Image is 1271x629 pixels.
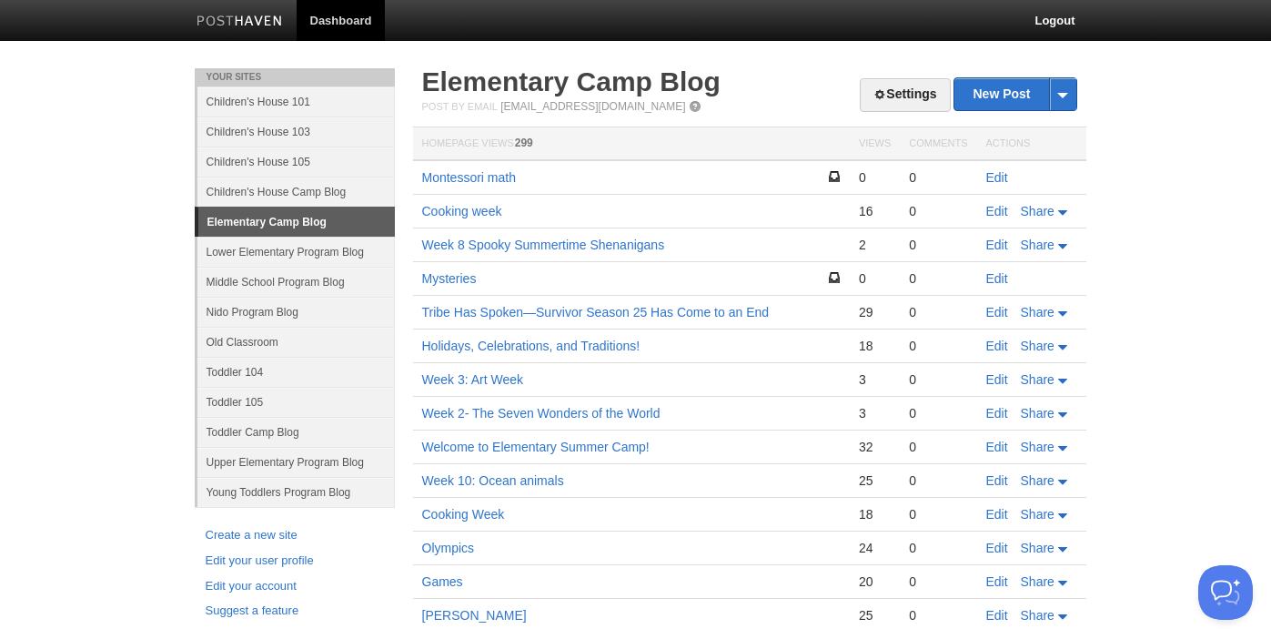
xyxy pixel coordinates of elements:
div: 2 [859,237,891,253]
a: Week 2- The Seven Wonders of the World [422,406,661,421]
div: 0 [909,203,967,219]
a: Edit your account [206,577,384,596]
span: Share [1021,372,1054,387]
a: Elementary Camp Blog [422,66,721,96]
span: Share [1021,440,1054,454]
div: 0 [909,338,967,354]
a: Edit [986,204,1008,218]
a: Montessori math [422,170,516,185]
div: 3 [859,405,891,421]
a: Middle School Program Blog [197,267,395,297]
a: Week 8 Spooky Summertime Shenanigans [422,238,665,252]
a: Week 3: Art Week [422,372,524,387]
div: 0 [909,540,967,556]
a: Cooking week [422,204,502,218]
span: Share [1021,473,1054,488]
span: Share [1021,305,1054,320]
a: Edit [986,170,1008,185]
div: 0 [909,371,967,388]
span: Share [1021,406,1054,421]
div: 16 [859,203,891,219]
div: 0 [909,472,967,489]
a: Olympics [422,541,475,555]
a: Children's House Camp Blog [197,177,395,207]
a: Toddler 105 [197,387,395,417]
a: Edit [986,305,1008,320]
div: 0 [909,237,967,253]
span: Share [1021,204,1054,218]
a: Create a new site [206,526,384,545]
div: 25 [859,472,891,489]
div: 0 [909,270,967,287]
div: 32 [859,439,891,455]
a: Children's House 105 [197,147,395,177]
span: Share [1021,541,1054,555]
div: 0 [909,405,967,421]
a: [PERSON_NAME] [422,608,527,623]
a: Edit [986,541,1008,555]
a: Week 10: Ocean animals [422,473,564,488]
a: Edit [986,507,1008,522]
a: Elementary Camp Blog [198,208,395,237]
a: Edit [986,372,1008,387]
a: Edit your user profile [206,552,384,571]
div: 0 [909,439,967,455]
span: Share [1021,608,1054,623]
div: 18 [859,506,891,522]
a: Cooking Week [422,507,505,522]
a: Edit [986,574,1008,589]
div: 0 [859,169,891,186]
div: 20 [859,573,891,590]
div: 18 [859,338,891,354]
a: Edit [986,339,1008,353]
a: Edit [986,271,1008,286]
a: New Post [954,78,1075,110]
a: Edit [986,238,1008,252]
a: Suggest a feature [206,602,384,621]
a: Edit [986,608,1008,623]
a: Old Classroom [197,327,395,357]
a: Welcome to Elementary Summer Camp! [422,440,650,454]
a: Settings [860,78,950,112]
span: 299 [515,137,533,149]
span: Post by Email [422,101,498,112]
a: Nido Program Blog [197,297,395,327]
a: Edit [986,473,1008,488]
div: 0 [909,607,967,624]
a: Young Toddlers Program Blog [197,477,395,507]
a: Holidays, Celebrations, and Traditions! [422,339,641,353]
div: 3 [859,371,891,388]
span: Share [1021,507,1054,522]
th: Homepage Views [413,127,850,161]
a: Lower Elementary Program Blog [197,237,395,267]
div: 0 [909,304,967,320]
a: Tribe Has Spoken—Survivor Season 25 Has Come to an End [422,305,770,320]
th: Actions [977,127,1086,161]
a: Edit [986,406,1008,421]
div: 24 [859,540,891,556]
div: 0 [909,506,967,522]
span: Share [1021,574,1054,589]
div: 0 [909,573,967,590]
div: 25 [859,607,891,624]
img: Posthaven-bar [197,15,283,29]
span: Share [1021,339,1054,353]
span: Share [1021,238,1054,252]
th: Comments [900,127,976,161]
li: Your Sites [195,68,395,86]
div: 29 [859,304,891,320]
a: Mysteries [422,271,477,286]
a: [EMAIL_ADDRESS][DOMAIN_NAME] [500,100,685,113]
a: Toddler 104 [197,357,395,387]
iframe: Help Scout Beacon - Open [1198,565,1253,620]
div: 0 [909,169,967,186]
a: Children's House 103 [197,117,395,147]
a: Edit [986,440,1008,454]
a: Games [422,574,463,589]
a: Toddler Camp Blog [197,417,395,447]
a: Children's House 101 [197,86,395,117]
div: 0 [859,270,891,287]
a: Upper Elementary Program Blog [197,447,395,477]
th: Views [850,127,900,161]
